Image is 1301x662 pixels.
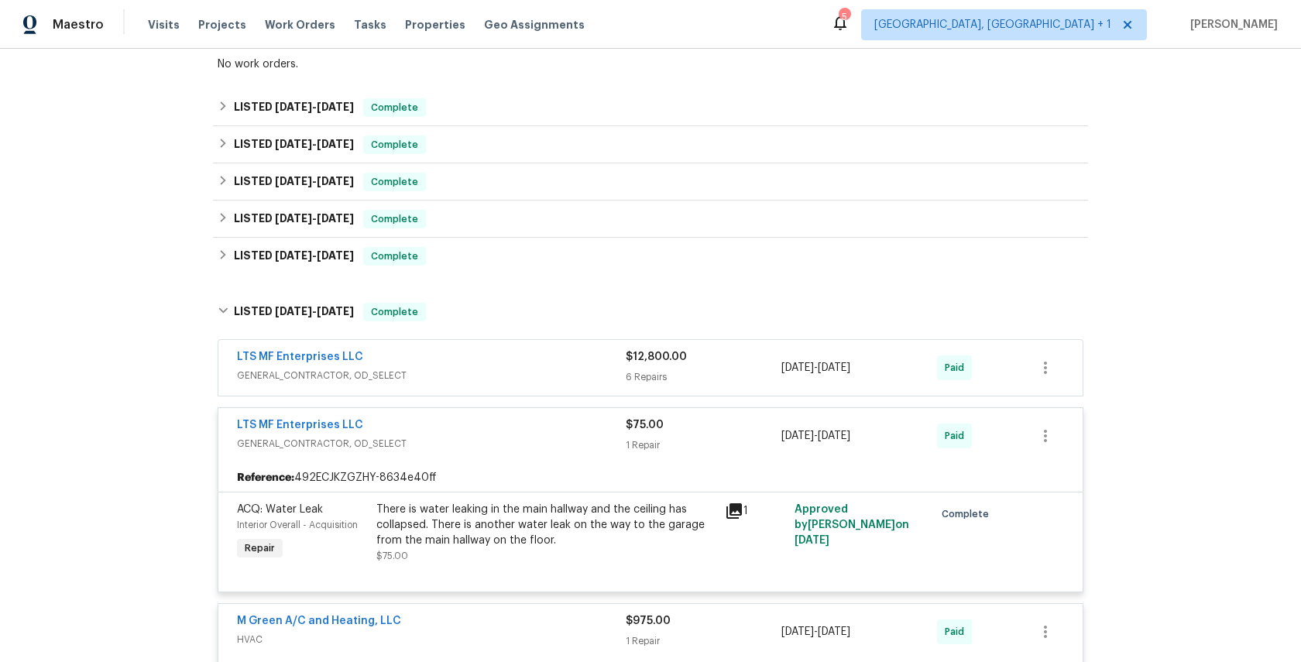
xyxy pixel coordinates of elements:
[818,430,850,441] span: [DATE]
[234,210,354,228] h6: LISTED
[317,213,354,224] span: [DATE]
[874,17,1111,33] span: [GEOGRAPHIC_DATA], [GEOGRAPHIC_DATA] + 1
[376,551,408,561] span: $75.00
[818,626,850,637] span: [DATE]
[239,540,281,556] span: Repair
[365,211,424,227] span: Complete
[317,306,354,317] span: [DATE]
[237,520,358,530] span: Interior Overall - Acquisition
[213,126,1088,163] div: LISTED [DATE]-[DATE]Complete
[275,101,354,112] span: -
[234,135,354,154] h6: LISTED
[626,420,664,430] span: $75.00
[275,101,312,112] span: [DATE]
[626,437,781,453] div: 1 Repair
[1184,17,1278,33] span: [PERSON_NAME]
[317,139,354,149] span: [DATE]
[626,369,781,385] div: 6 Repairs
[234,247,354,266] h6: LISTED
[317,176,354,187] span: [DATE]
[945,428,970,444] span: Paid
[218,57,1083,72] div: No work orders.
[365,174,424,190] span: Complete
[484,17,585,33] span: Geo Assignments
[365,249,424,264] span: Complete
[213,287,1088,337] div: LISTED [DATE]-[DATE]Complete
[626,616,671,626] span: $975.00
[354,19,386,30] span: Tasks
[218,464,1083,492] div: 492ECJKZGZHY-8634e40ff
[234,98,354,117] h6: LISTED
[365,137,424,153] span: Complete
[275,139,312,149] span: [DATE]
[818,362,850,373] span: [DATE]
[237,470,294,485] b: Reference:
[365,304,424,320] span: Complete
[626,352,687,362] span: $12,800.00
[317,250,354,261] span: [DATE]
[148,17,180,33] span: Visits
[275,306,354,317] span: -
[275,213,312,224] span: [DATE]
[213,201,1088,238] div: LISTED [DATE]-[DATE]Complete
[781,430,814,441] span: [DATE]
[275,250,354,261] span: -
[839,9,850,25] div: 5
[275,213,354,224] span: -
[234,303,354,321] h6: LISTED
[942,506,995,522] span: Complete
[237,368,626,383] span: GENERAL_CONTRACTOR, OD_SELECT
[234,173,354,191] h6: LISTED
[275,139,354,149] span: -
[725,502,785,520] div: 1
[945,360,970,376] span: Paid
[626,633,781,649] div: 1 Repair
[53,17,104,33] span: Maestro
[365,100,424,115] span: Complete
[237,504,323,515] span: ACQ: Water Leak
[781,362,814,373] span: [DATE]
[237,436,626,451] span: GENERAL_CONTRACTOR, OD_SELECT
[237,616,401,626] a: M Green A/C and Heating, LLC
[237,632,626,647] span: HVAC
[405,17,465,33] span: Properties
[945,624,970,640] span: Paid
[237,352,363,362] a: LTS MF Enterprises LLC
[275,250,312,261] span: [DATE]
[781,626,814,637] span: [DATE]
[213,163,1088,201] div: LISTED [DATE]-[DATE]Complete
[213,238,1088,275] div: LISTED [DATE]-[DATE]Complete
[376,502,716,548] div: There is water leaking in the main hallway and the ceiling has collapsed. There is another water ...
[275,176,312,187] span: [DATE]
[317,101,354,112] span: [DATE]
[265,17,335,33] span: Work Orders
[781,428,850,444] span: -
[781,360,850,376] span: -
[275,306,312,317] span: [DATE]
[781,624,850,640] span: -
[795,535,829,546] span: [DATE]
[198,17,246,33] span: Projects
[275,176,354,187] span: -
[795,504,909,546] span: Approved by [PERSON_NAME] on
[237,420,363,430] a: LTS MF Enterprises LLC
[213,89,1088,126] div: LISTED [DATE]-[DATE]Complete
